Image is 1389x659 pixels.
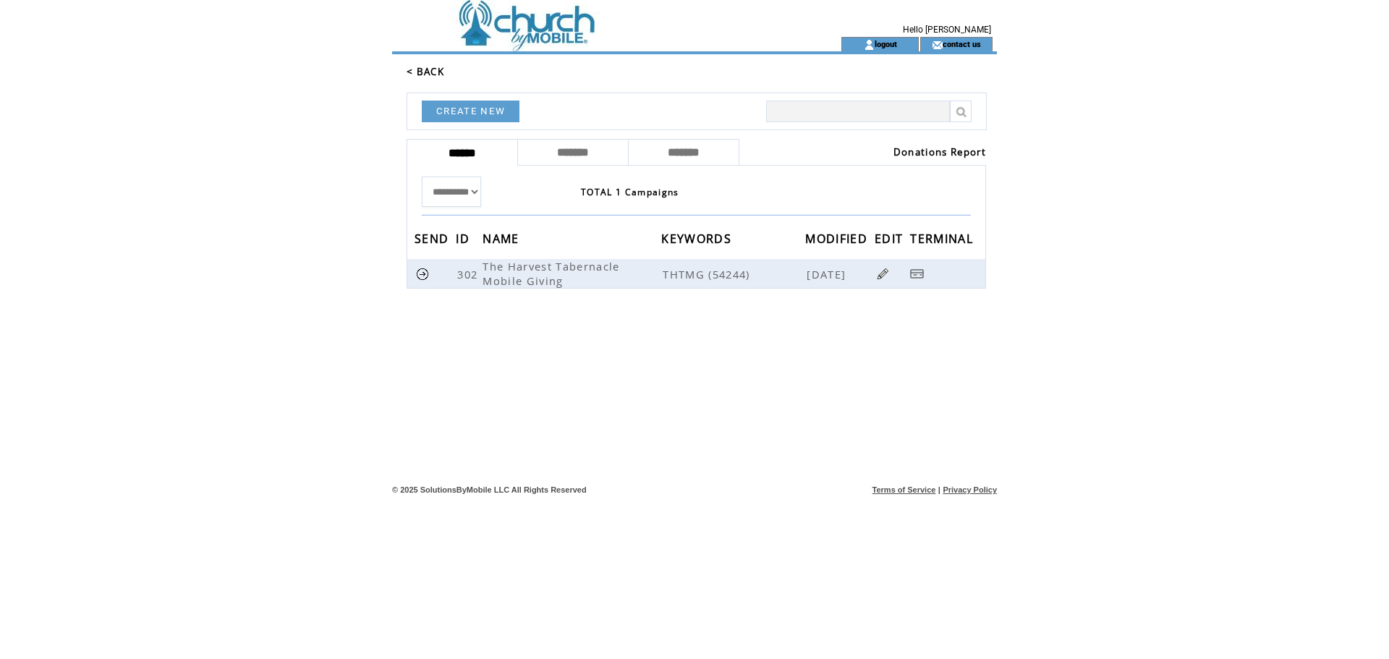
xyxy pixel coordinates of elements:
[407,65,444,78] a: < BACK
[943,39,981,48] a: contact us
[663,267,804,281] span: THTMG (54244)
[415,227,452,254] span: SEND
[805,227,871,254] span: MODIFIED
[807,267,849,281] span: [DATE]
[581,186,679,198] span: TOTAL 1 Campaigns
[932,39,943,51] img: contact_us_icon.gif
[943,485,997,494] a: Privacy Policy
[875,39,897,48] a: logout
[483,234,522,242] a: NAME
[805,234,871,242] a: MODIFIED
[864,39,875,51] img: account_icon.gif
[661,234,735,242] a: KEYWORDS
[456,227,473,254] span: ID
[938,485,940,494] span: |
[875,227,906,254] span: EDIT
[661,227,735,254] span: KEYWORDS
[456,234,473,242] a: ID
[910,227,977,254] span: TERMINAL
[893,145,986,158] a: Donations Report
[392,485,587,494] span: © 2025 SolutionsByMobile LLC All Rights Reserved
[872,485,936,494] a: Terms of Service
[422,101,519,122] a: CREATE NEW
[457,267,481,281] span: 302
[903,25,991,35] span: Hello [PERSON_NAME]
[483,259,619,288] span: The Harvest Tabernacle Mobile Giving
[483,227,522,254] span: NAME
